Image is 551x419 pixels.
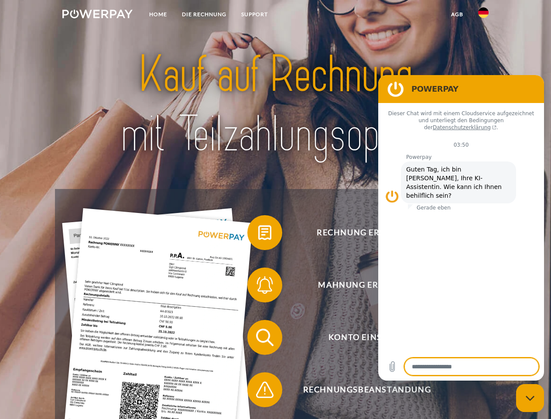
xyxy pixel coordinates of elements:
button: Mahnung erhalten? [247,268,474,302]
span: Mahnung erhalten? [260,268,474,302]
button: Konto einsehen [247,320,474,355]
span: Rechnung erhalten? [260,215,474,250]
img: qb_search.svg [254,326,276,348]
a: SUPPORT [234,7,275,22]
img: qb_bill.svg [254,222,276,244]
iframe: Messaging-Fenster [378,75,544,381]
img: logo-powerpay-white.svg [62,10,133,18]
img: qb_warning.svg [254,379,276,401]
a: Home [142,7,175,22]
span: Rechnungsbeanstandung [260,372,474,407]
a: DIE RECHNUNG [175,7,234,22]
img: qb_bell.svg [254,274,276,296]
iframe: Schaltfläche zum Öffnen des Messaging-Fensters; Konversation läuft [516,384,544,412]
button: Rechnung erhalten? [247,215,474,250]
img: de [478,7,489,18]
span: Konto einsehen [260,320,474,355]
img: title-powerpay_de.svg [83,42,468,167]
a: agb [444,7,471,22]
button: Rechnungsbeanstandung [247,372,474,407]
